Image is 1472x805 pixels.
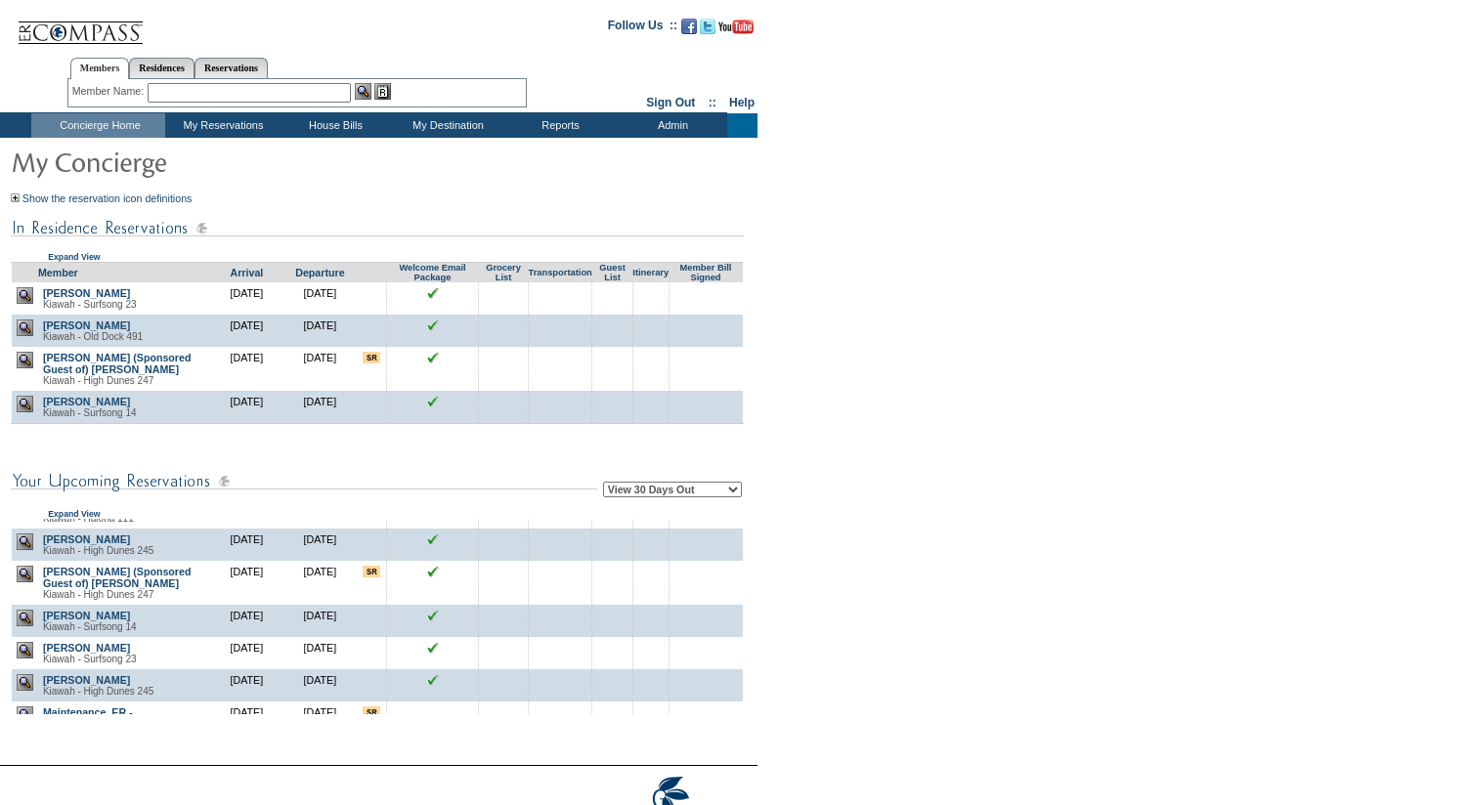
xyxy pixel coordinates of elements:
img: view [17,674,33,691]
td: Follow Us :: [608,17,677,40]
img: blank.gif [560,566,561,567]
a: Become our fan on Facebook [681,24,697,36]
img: blank.gif [706,533,707,534]
a: [PERSON_NAME] (Sponsored Guest of) [PERSON_NAME] [43,352,192,375]
a: Transportation [528,268,591,277]
td: [DATE] [210,701,283,734]
img: blank.gif [706,706,707,707]
img: blank.gif [706,610,707,611]
a: Follow us on Twitter [700,24,715,36]
img: view [17,566,33,582]
a: Show the reservation icon definitions [22,192,193,204]
img: blank.gif [612,396,613,397]
img: chkSmaller.gif [427,533,439,545]
img: Follow us on Twitter [700,19,715,34]
img: view [17,610,33,626]
input: There are special requests for this reservation! [363,566,380,577]
a: [PERSON_NAME] [43,642,130,654]
img: Become our fan on Facebook [681,19,697,34]
span: Kiawah - Surfsong 14 [43,407,137,418]
span: :: [709,96,716,109]
a: Departure [295,267,344,278]
img: blank.gif [560,642,561,643]
input: There are special requests for this reservation! [363,352,380,363]
img: chkSmaller.gif [427,566,439,577]
img: chkSmaller.gif [427,352,439,363]
td: [DATE] [210,605,283,637]
img: chkSmaller.gif [427,642,439,654]
a: [PERSON_NAME] [43,319,130,331]
a: Expand View [48,509,100,519]
td: [DATE] [283,701,357,734]
td: [DATE] [210,315,283,347]
div: Member Name: [72,83,148,100]
img: blank.gif [503,566,504,567]
img: Compass Home [17,5,144,45]
span: Kiawah - High Dunes 245 [43,686,153,697]
img: subTtlConUpcomingReservatio.gif [11,469,597,493]
img: blank.gif [612,533,613,534]
span: Kiawah - High Dunes 245 [43,545,153,556]
td: [DATE] [210,391,283,424]
a: Expand View [48,252,100,262]
a: Grocery List [486,263,521,282]
input: There are special requests for this reservation! [363,706,380,718]
img: blank.gif [560,352,561,353]
img: blank.gif [706,319,707,320]
a: Help [729,96,755,109]
img: view [17,396,33,412]
img: blank.gif [612,610,613,611]
span: Kiawah - Old Dock 491 [43,331,143,342]
td: [DATE] [210,637,283,669]
img: blank.gif [560,610,561,611]
img: blank.gif [560,319,561,320]
td: Admin [615,113,727,138]
a: Residences [129,58,195,78]
img: view [17,706,33,723]
img: blank.gif [612,352,613,353]
img: view [17,287,33,304]
img: blank.gif [706,566,707,567]
a: Sign Out [646,96,695,109]
img: chkSmaller.gif [427,319,439,331]
td: [DATE] [283,315,357,347]
img: chkSmaller.gif [427,674,439,686]
img: view [17,352,33,368]
span: Kiawah - High Dunes 247 [43,589,153,600]
a: Member Bill Signed [680,263,732,282]
img: blank.gif [612,287,613,288]
img: blank.gif [560,706,561,707]
img: blank.gif [706,352,707,353]
a: Maintenance, ER - [43,706,133,718]
a: [PERSON_NAME] [43,396,130,407]
img: Show the reservation icon definitions [11,193,20,202]
img: blank.gif [650,566,651,567]
img: blank.gif [650,396,651,397]
td: House Bills [278,113,390,138]
img: blank.gif [503,706,504,707]
td: [DATE] [283,529,357,561]
td: Concierge Home [31,113,165,138]
a: [PERSON_NAME] [43,610,130,621]
img: blank.gif [650,287,651,288]
img: blank.gif [503,352,504,353]
a: [PERSON_NAME] (Sponsored Guest of) [PERSON_NAME] [43,566,192,589]
td: [DATE] [283,605,357,637]
img: blank.gif [503,642,504,643]
img: blank.gif [650,352,651,353]
img: blank.gif [612,642,613,643]
span: Kiawah - Halona 111 [43,513,134,524]
img: blank.gif [650,610,651,611]
img: blank.gif [650,533,651,534]
img: view [17,319,33,336]
img: chkSmaller.gif [427,287,439,299]
img: blank.gif [650,319,651,320]
a: Welcome Email Package [399,263,465,282]
td: My Reservations [165,113,278,138]
a: Subscribe to our YouTube Channel [718,24,754,36]
td: [DATE] [210,529,283,561]
td: [DATE] [283,282,357,315]
span: Kiawah - Surfsong 14 [43,621,137,632]
img: view [17,642,33,658]
img: blank.gif [503,533,504,534]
